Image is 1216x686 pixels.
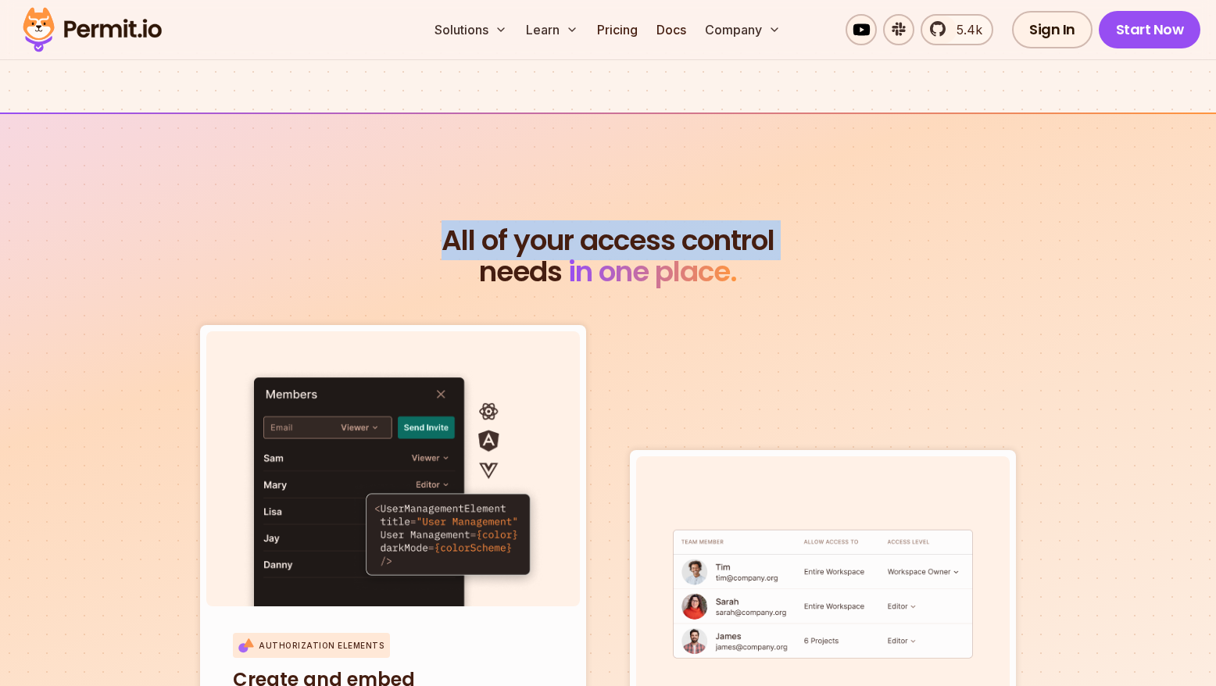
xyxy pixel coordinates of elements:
a: Sign In [1012,11,1093,48]
button: Solutions [428,14,513,45]
a: Pricing [591,14,644,45]
h2: needs [158,225,1058,288]
button: Learn [520,14,585,45]
a: Start Now [1099,11,1201,48]
a: 5.4k [921,14,993,45]
span: in one place. [568,252,737,291]
img: Permit logo [16,3,169,56]
button: Company [699,14,787,45]
span: All of your access control [158,225,1058,256]
a: Docs [650,14,692,45]
p: Authorization Elements [259,640,384,652]
span: 5.4k [947,20,982,39]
